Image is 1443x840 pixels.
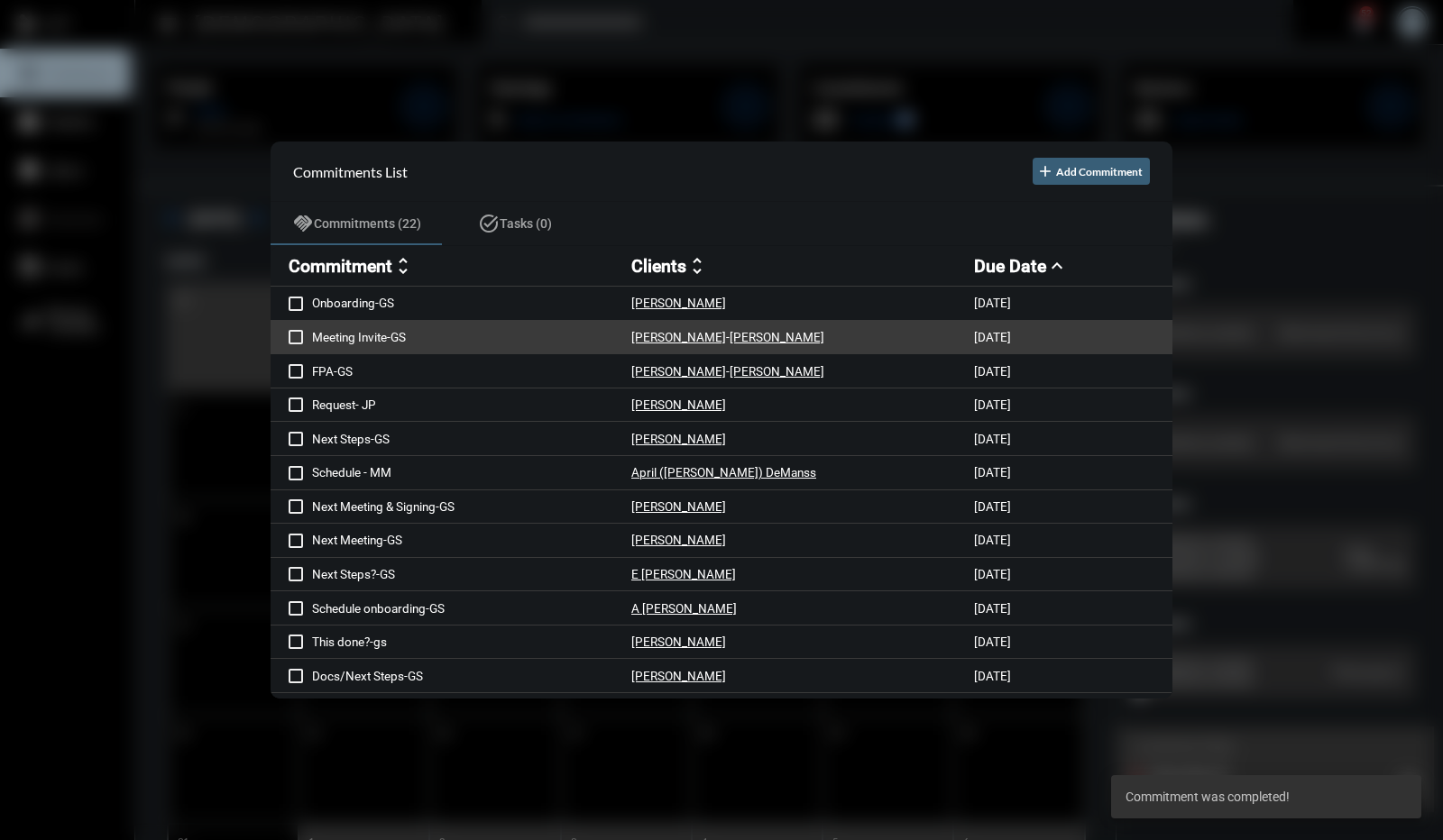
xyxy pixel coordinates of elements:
[312,601,631,616] p: Schedule onboarding-GS
[1046,255,1068,277] mat-icon: expand_less
[974,432,1011,446] p: [DATE]
[631,432,726,446] p: [PERSON_NAME]
[312,533,631,547] p: Next Meeting-GS
[312,330,631,344] p: Meeting Invite-GS
[631,533,726,547] p: [PERSON_NAME]
[686,255,708,277] mat-icon: unfold_more
[974,601,1011,616] p: [DATE]
[974,364,1011,379] p: [DATE]
[312,669,631,683] p: Docs/Next Steps-GS
[293,163,408,180] h2: Commitments List
[631,296,726,310] p: [PERSON_NAME]
[631,567,736,581] p: E [PERSON_NAME]
[974,256,1046,277] h2: Due Date
[1036,162,1054,180] mat-icon: add
[726,330,730,344] p: -
[974,397,1011,412] p: [DATE]
[478,213,500,234] mat-icon: task_alt
[974,499,1011,514] p: [DATE]
[312,364,631,379] p: FPA-GS
[500,216,552,231] span: Tasks (0)
[631,256,686,277] h2: Clients
[974,533,1011,547] p: [DATE]
[312,499,631,514] p: Next Meeting & Signing-GS
[730,364,824,379] p: [PERSON_NAME]
[1126,788,1290,806] span: Commitment was completed!
[726,364,730,379] p: -
[289,256,392,277] h2: Commitment
[974,567,1011,581] p: [DATE]
[631,601,737,616] p: A [PERSON_NAME]
[631,499,726,514] p: [PERSON_NAME]
[312,567,631,581] p: Next Steps?-GS
[312,432,631,446] p: Next Steps-GS
[974,296,1011,310] p: [DATE]
[312,465,631,479] p: Schedule - MM
[974,669,1011,683] p: [DATE]
[392,255,414,277] mat-icon: unfold_more
[631,364,726,379] p: [PERSON_NAME]
[631,465,816,479] p: April ([PERSON_NAME]) DeManss
[974,330,1011,344] p: [DATE]
[1033,158,1150,185] button: Add Commitment
[631,330,726,344] p: [PERSON_NAME]
[631,635,726,649] p: [PERSON_NAME]
[974,465,1011,479] p: [DATE]
[292,213,314,234] mat-icon: handshake
[314,216,421,231] span: Commitments (22)
[631,397,726,412] p: [PERSON_NAME]
[730,330,824,344] p: [PERSON_NAME]
[312,635,631,649] p: This done?-gs
[312,296,631,310] p: Onboarding-GS
[631,669,726,683] p: [PERSON_NAME]
[312,397,631,412] p: Request- JP
[974,635,1011,649] p: [DATE]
